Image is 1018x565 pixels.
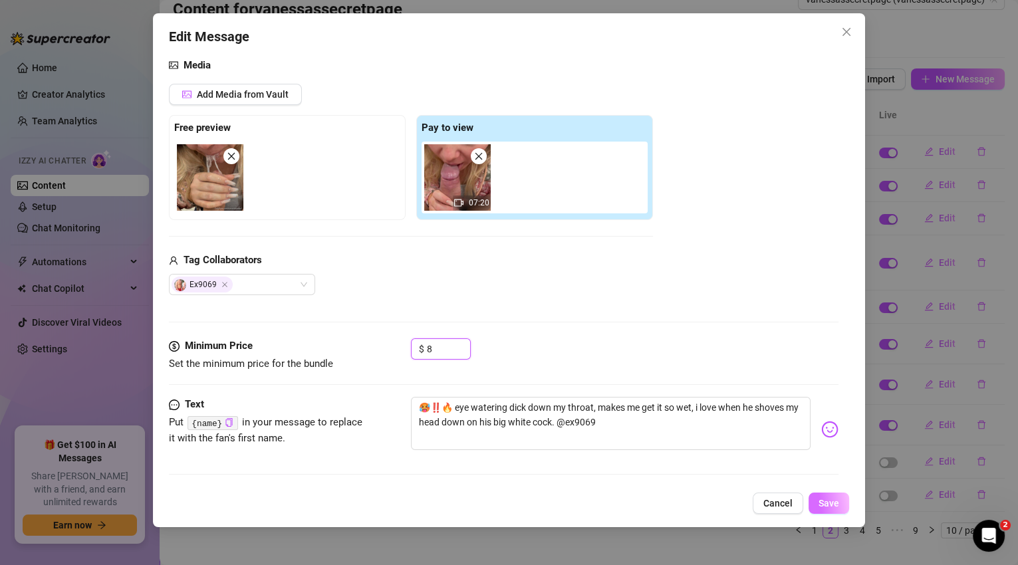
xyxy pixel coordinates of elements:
[185,340,253,352] strong: Minimum Price
[184,254,262,266] strong: Tag Collaborators
[169,253,178,269] span: user
[174,279,186,291] img: avatar.jpg
[763,498,793,508] span: Cancel
[474,152,483,161] span: close
[174,122,231,134] strong: Free preview
[169,27,249,47] span: Edit Message
[836,21,857,43] button: Close
[182,90,191,99] span: picture
[169,84,302,105] button: Add Media from Vault
[169,58,178,74] span: picture
[169,338,180,354] span: dollar
[221,281,228,288] span: Close
[169,397,180,413] span: message
[469,198,489,207] span: 07:20
[454,198,463,207] span: video-camera
[836,27,857,37] span: Close
[169,416,363,444] span: Put in your message to replace it with the fan's first name.
[188,416,237,430] code: {name}
[225,417,233,427] button: Click to Copy
[422,122,473,134] strong: Pay to view
[225,418,233,427] span: copy
[821,421,838,438] img: svg%3e
[172,277,233,292] span: Ex9069
[1000,520,1011,530] span: 2
[227,152,236,161] span: close
[184,59,211,71] strong: Media
[819,498,839,508] span: Save
[753,493,803,514] button: Cancel
[411,397,811,450] textarea: 🥵‼️🔥 eye watering dick down my throat, makes me get it so wet, i love when he shoves my head down...
[197,89,289,100] span: Add Media from Vault
[973,520,1005,552] iframe: Intercom live chat
[841,27,852,37] span: close
[169,358,333,370] span: Set the minimum price for the bundle
[177,144,243,211] img: media
[424,144,491,211] img: media
[424,144,491,211] div: 07:20
[185,398,204,410] strong: Text
[809,493,849,514] button: Save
